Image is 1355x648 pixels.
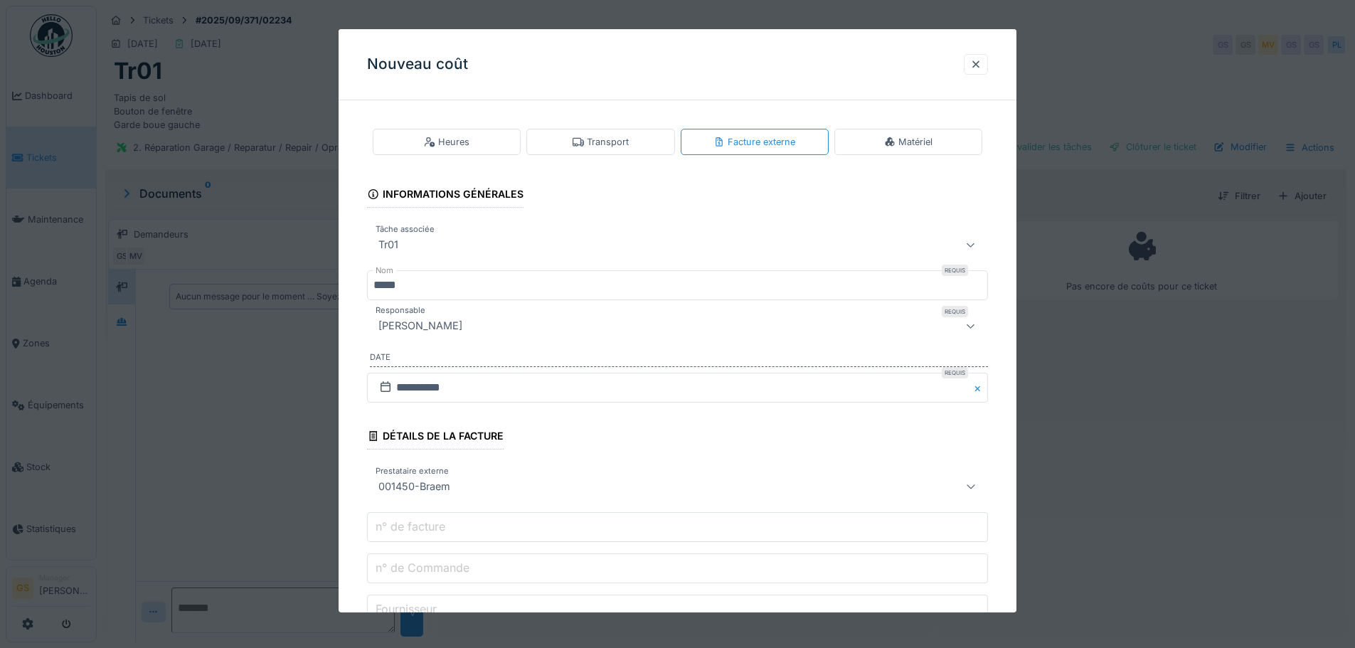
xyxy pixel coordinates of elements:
label: Date [370,351,988,367]
label: Responsable [373,304,428,317]
div: Détails de la facture [367,425,504,450]
label: n° de facture [373,518,448,535]
div: Transport [573,135,629,149]
div: 001450-Braem [373,478,456,495]
label: Nom [373,265,396,277]
button: Close [972,373,988,403]
div: [PERSON_NAME] [373,317,468,334]
div: Informations générales [367,184,524,208]
h3: Nouveau coût [367,55,468,73]
div: Heures [424,135,469,149]
label: Prestataire externe [373,465,452,477]
div: Tr01 [373,236,404,253]
div: Matériel [884,135,932,149]
div: Requis [942,367,968,378]
div: Requis [942,265,968,276]
label: Fournisseur [373,600,440,617]
label: Tâche associée [373,223,437,235]
label: n° de Commande [373,559,472,576]
div: Requis [942,306,968,317]
div: Facture externe [713,135,795,149]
